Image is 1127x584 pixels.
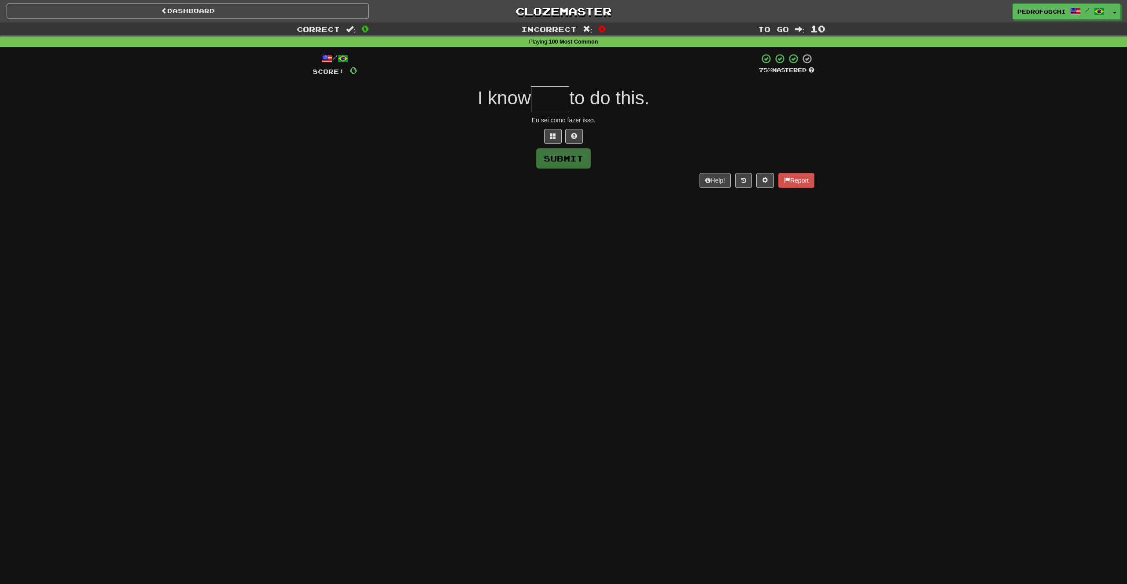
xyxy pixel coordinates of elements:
[700,173,731,188] button: Help!
[1017,7,1066,15] span: pedrofoschi
[313,68,344,75] span: Score:
[758,25,789,33] span: To go
[569,88,649,108] span: to do this.
[583,26,593,33] span: :
[1085,7,1090,13] span: /
[598,23,606,34] span: 0
[297,25,340,33] span: Correct
[549,39,598,45] strong: 100 Most Common
[521,25,577,33] span: Incorrect
[7,4,369,18] a: Dashboard
[478,88,531,108] span: I know
[536,148,591,169] button: Submit
[313,53,357,64] div: /
[361,23,369,34] span: 0
[1013,4,1109,19] a: pedrofoschi /
[759,66,814,74] div: Mastered
[759,66,772,73] span: 75 %
[565,129,583,144] button: Single letter hint - you only get 1 per sentence and score half the points! alt+h
[346,26,356,33] span: :
[382,4,744,19] a: Clozemaster
[350,65,357,76] span: 0
[810,23,825,34] span: 10
[313,116,814,125] div: Eu sei como fazer isso.
[735,173,752,188] button: Round history (alt+y)
[795,26,805,33] span: :
[778,173,814,188] button: Report
[544,129,562,144] button: Switch sentence to multiple choice alt+p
